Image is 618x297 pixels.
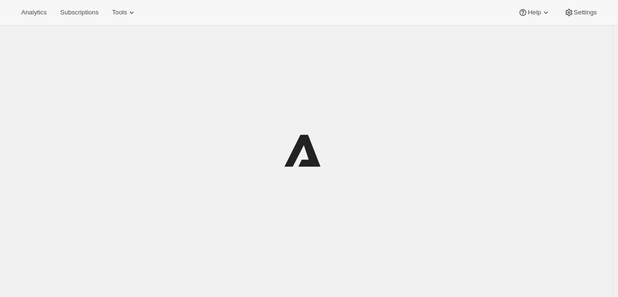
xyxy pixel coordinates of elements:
[112,9,127,16] span: Tools
[512,6,556,19] button: Help
[54,6,104,19] button: Subscriptions
[21,9,47,16] span: Analytics
[528,9,541,16] span: Help
[106,6,142,19] button: Tools
[15,6,52,19] button: Analytics
[558,6,603,19] button: Settings
[60,9,99,16] span: Subscriptions
[574,9,597,16] span: Settings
